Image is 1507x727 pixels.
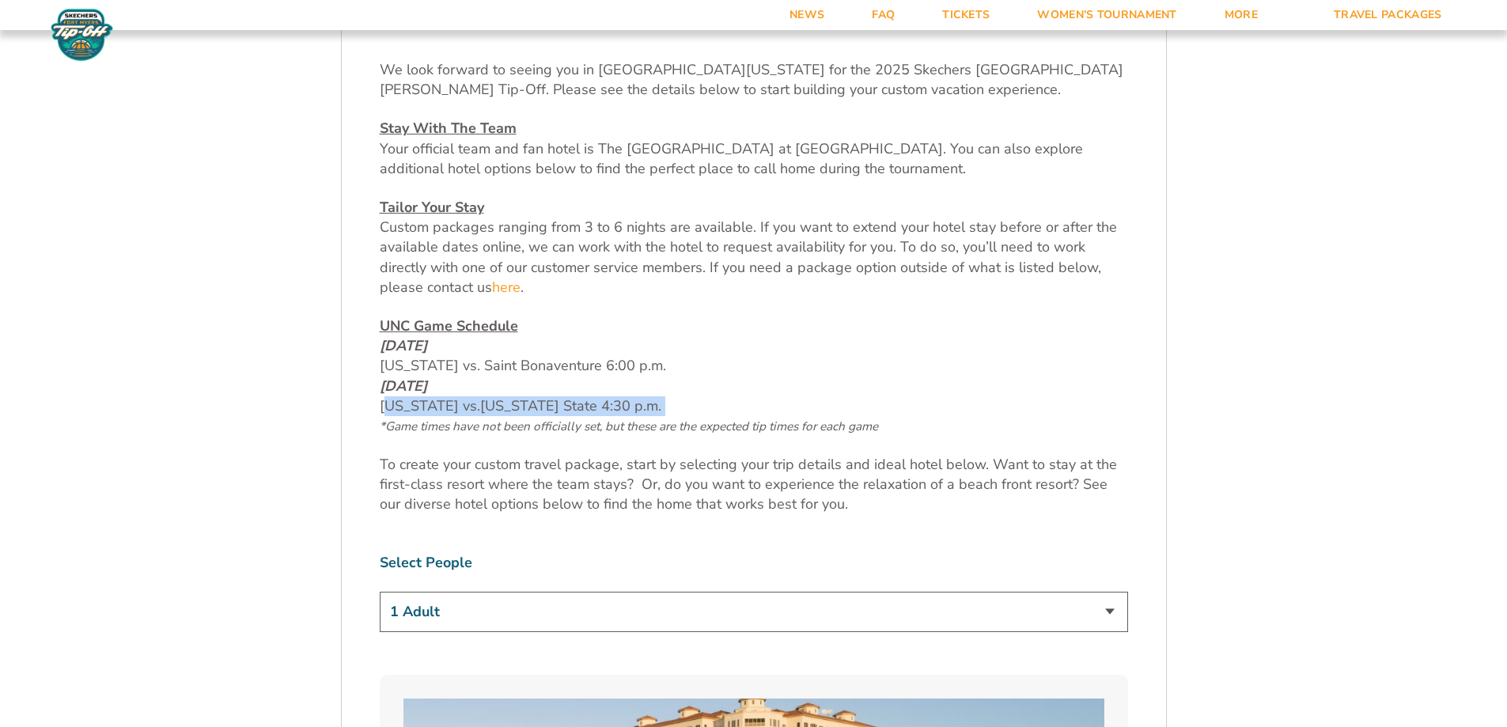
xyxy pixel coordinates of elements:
[47,8,116,62] img: Fort Myers Tip-Off
[380,119,1128,179] p: Your official team and fan hotel is The [GEOGRAPHIC_DATA] at [GEOGRAPHIC_DATA]. You can also expl...
[380,11,1128,32] h2: 2. Accommodations
[380,336,427,355] em: [DATE]
[380,316,518,335] u: UNC Game Schedule
[380,418,878,434] span: *Game times have not been officially set, but these are the expected tip times for each game
[463,396,480,415] span: vs.
[380,198,1128,297] p: Custom packages ranging from 3 to 6 nights are available. If you want to extend your hotel stay b...
[380,553,1128,573] label: Select People
[380,60,1128,100] p: We look forward to seeing you in [GEOGRAPHIC_DATA][US_STATE] for the 2025 Skechers [GEOGRAPHIC_DA...
[480,396,661,415] span: [US_STATE] State 4:30 p.m.
[380,119,517,138] u: Stay With The Team
[380,198,484,217] u: Tailor Your Stay
[380,455,1128,515] p: To create your custom travel package, start by selecting your trip details and ideal hotel below....
[380,377,427,396] em: [DATE]
[380,316,1128,436] p: [US_STATE] vs. Saint Bonaventure 6:00 p.m. [US_STATE]
[492,278,521,297] a: here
